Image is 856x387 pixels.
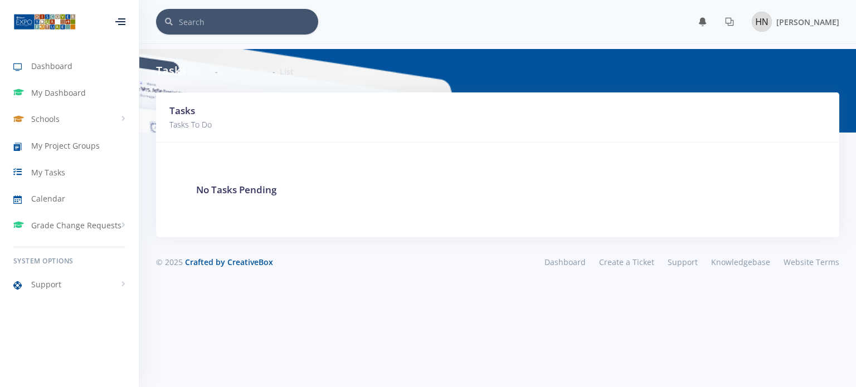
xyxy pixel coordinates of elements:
[169,104,601,118] h3: Tasks
[31,193,65,204] span: Calendar
[156,62,186,79] h6: Tasks
[31,166,65,178] span: My Tasks
[196,183,799,197] h3: No Tasks Pending
[268,66,294,77] li: List
[31,60,72,72] span: Dashboard
[169,118,601,131] p: Tasks To Do
[185,257,273,267] a: Crafted by CreativeBox
[31,140,100,151] span: My Project Groups
[743,9,839,34] a: Image placeholder [PERSON_NAME]
[13,13,76,31] img: ...
[592,254,661,270] a: Create a Ticket
[711,257,770,267] span: Knowledgebase
[31,87,86,99] span: My Dashboard
[202,66,294,77] nav: breadcrumb
[777,254,839,270] a: Website Terms
[156,256,489,268] div: © 2025
[752,12,772,32] img: Image placeholder
[661,254,704,270] a: Support
[31,278,61,290] span: Support
[776,17,839,27] span: [PERSON_NAME]
[13,256,125,266] h6: System Options
[31,113,60,125] span: Schools
[179,9,318,35] input: Search
[704,254,777,270] a: Knowledgebase
[538,254,592,270] a: Dashboard
[222,66,268,77] a: Tasks To Do
[31,219,121,231] span: Grade Change Requests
